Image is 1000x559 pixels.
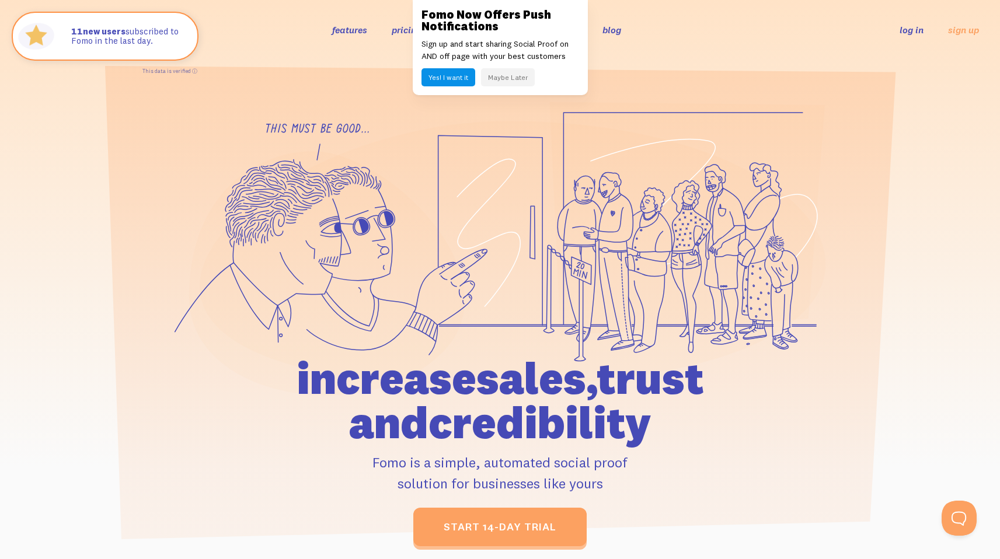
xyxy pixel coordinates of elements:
a: This data is verified ⓘ [142,68,197,74]
a: log in [900,24,924,36]
p: Fomo is a simple, automated social proof solution for businesses like yours [230,452,771,494]
a: start 14-day trial [413,508,587,546]
strong: new users [71,26,126,37]
iframe: Help Scout Beacon - Open [942,501,977,536]
a: sign up [948,24,979,36]
h3: Fomo Now Offers Push Notifications [421,9,579,32]
span: 11 [71,27,83,37]
button: Yes! I want it [421,68,475,86]
button: Maybe Later [481,68,535,86]
img: Fomo [15,15,57,57]
a: pricing [392,24,421,36]
p: Sign up and start sharing Social Proof on AND off page with your best customers [421,38,579,62]
a: blog [602,24,621,36]
p: subscribed to Fomo in the last day. [71,27,186,46]
h1: increase sales, trust and credibility [230,356,771,445]
a: features [332,24,367,36]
